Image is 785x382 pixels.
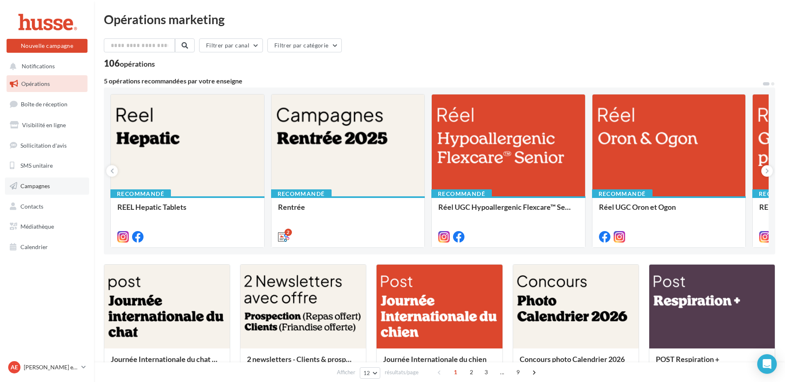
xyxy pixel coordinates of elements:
[5,238,89,256] a: Calendrier
[104,78,762,84] div: 5 opérations recommandées par votre enseigne
[5,218,89,235] a: Médiathèque
[20,142,67,148] span: Sollicitation d'avis
[5,178,89,195] a: Campagnes
[120,60,155,67] div: opérations
[5,117,89,134] a: Visibilité en ligne
[117,203,258,219] div: REEL Hepatic Tablets
[24,363,78,371] p: [PERSON_NAME] et [PERSON_NAME]
[385,369,419,376] span: résultats/page
[20,162,53,169] span: SMS unitaire
[757,354,777,374] div: Open Intercom Messenger
[431,189,492,198] div: Recommandé
[656,355,768,371] div: POST Respiration +
[592,189,653,198] div: Recommandé
[465,366,478,379] span: 2
[110,189,171,198] div: Recommandé
[5,95,89,113] a: Boîte de réception
[5,157,89,174] a: SMS unitaire
[5,75,89,92] a: Opérations
[21,101,67,108] span: Boîte de réception
[20,243,48,250] span: Calendrier
[20,203,43,210] span: Contacts
[496,366,509,379] span: ...
[111,355,223,371] div: Journée Internationale du chat roux
[383,355,496,371] div: Journée Internationale du chien
[7,360,87,375] a: Ae [PERSON_NAME] et [PERSON_NAME]
[199,38,263,52] button: Filtrer par canal
[599,203,739,219] div: Réel UGC Oron et Ogon
[20,182,50,189] span: Campagnes
[363,370,370,376] span: 12
[7,39,87,53] button: Nouvelle campagne
[5,137,89,154] a: Sollicitation d'avis
[22,63,55,70] span: Notifications
[20,223,54,230] span: Médiathèque
[511,366,525,379] span: 9
[360,367,381,379] button: 12
[337,369,355,376] span: Afficher
[247,355,359,371] div: 2 newsletters - Clients & prospects
[11,363,18,371] span: Ae
[520,355,632,371] div: Concours photo Calendrier 2026
[271,189,332,198] div: Recommandé
[22,121,66,128] span: Visibilité en ligne
[267,38,342,52] button: Filtrer par catégorie
[104,13,775,25] div: Opérations marketing
[438,203,579,219] div: Réel UGC Hypoallergenic Flexcare™ Senior
[449,366,462,379] span: 1
[21,80,50,87] span: Opérations
[104,59,155,68] div: 106
[480,366,493,379] span: 3
[285,229,292,236] div: 2
[5,198,89,215] a: Contacts
[278,203,418,219] div: Rentrée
